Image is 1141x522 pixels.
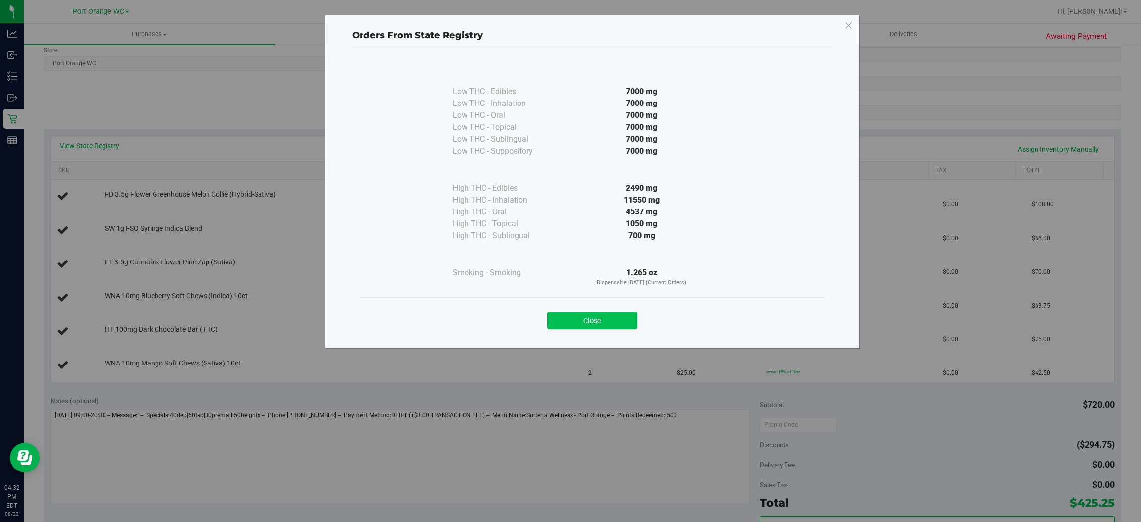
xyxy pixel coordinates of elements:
div: 7000 mg [552,86,732,98]
div: High THC - Edibles [453,182,552,194]
div: 700 mg [552,230,732,242]
div: 1050 mg [552,218,732,230]
div: High THC - Inhalation [453,194,552,206]
div: 7000 mg [552,98,732,109]
div: 7000 mg [552,145,732,157]
div: High THC - Topical [453,218,552,230]
div: High THC - Oral [453,206,552,218]
div: Low THC - Suppository [453,145,552,157]
div: High THC - Sublingual [453,230,552,242]
div: Low THC - Topical [453,121,552,133]
div: Low THC - Inhalation [453,98,552,109]
button: Close [547,312,637,329]
div: 11550 mg [552,194,732,206]
span: Orders From State Registry [352,30,483,41]
div: 7000 mg [552,121,732,133]
div: Low THC - Sublingual [453,133,552,145]
div: Low THC - Oral [453,109,552,121]
div: 2490 mg [552,182,732,194]
div: 1.265 oz [552,267,732,287]
p: Dispensable [DATE] (Current Orders) [552,279,732,287]
iframe: Resource center [10,443,40,472]
div: 7000 mg [552,109,732,121]
div: Smoking - Smoking [453,267,552,279]
div: Low THC - Edibles [453,86,552,98]
div: 4537 mg [552,206,732,218]
div: 7000 mg [552,133,732,145]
